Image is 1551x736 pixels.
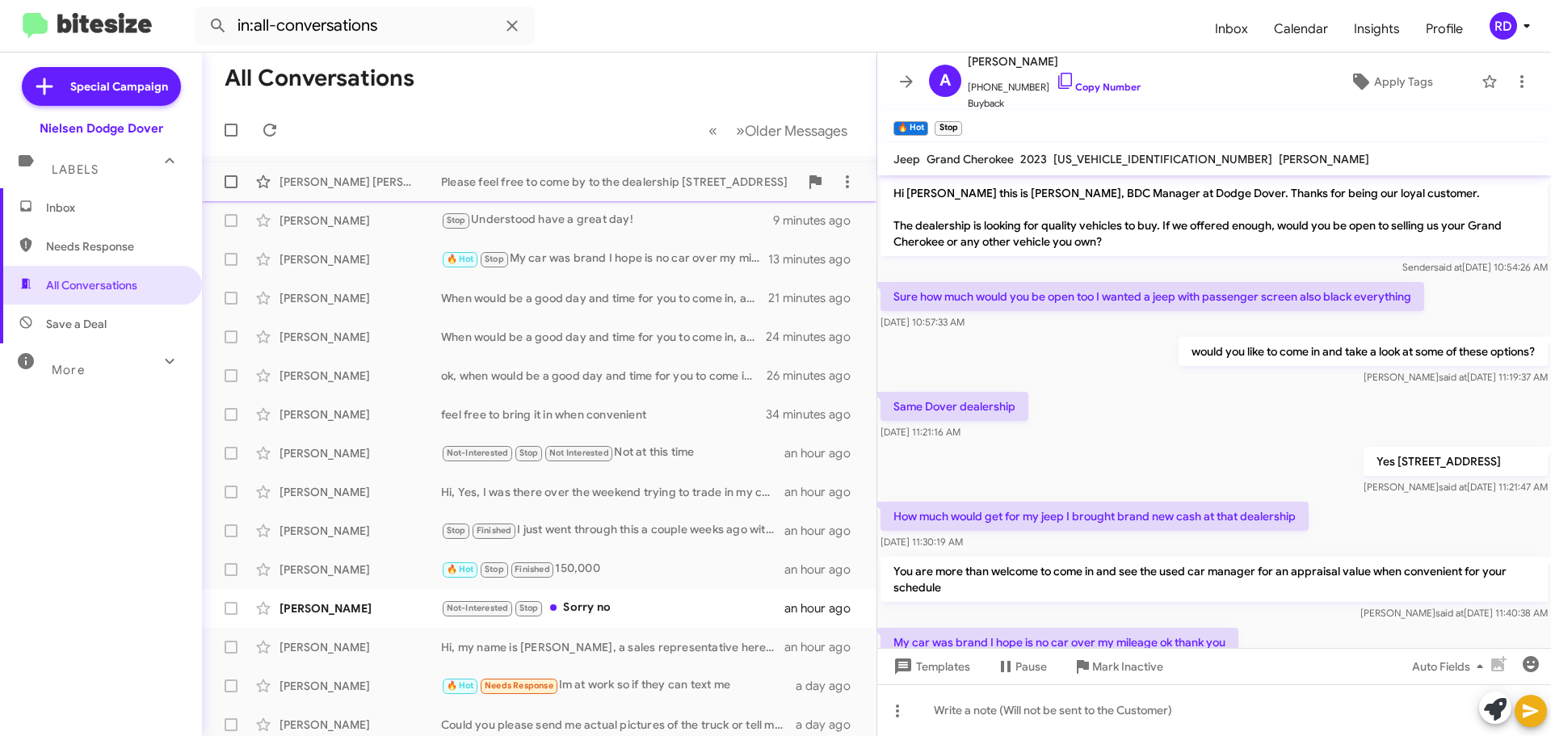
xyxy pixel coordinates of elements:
[1308,67,1473,96] button: Apply Tags
[280,174,441,190] div: [PERSON_NAME] [PERSON_NAME]
[1092,652,1163,681] span: Mark Inactive
[968,52,1141,71] span: [PERSON_NAME]
[784,523,864,539] div: an hour ago
[280,329,441,345] div: [PERSON_NAME]
[441,717,796,733] div: Could you please send me actual pictures of the truck or tell me where I could see pictures on line.
[280,406,441,423] div: [PERSON_NAME]
[1364,447,1548,476] p: Yes [STREET_ADDRESS]
[441,599,784,617] div: Sorry no
[441,484,784,500] div: Hi, Yes, I was there over the weekend trying to trade in my car for one of your newer models. How...
[280,523,441,539] div: [PERSON_NAME]
[796,717,864,733] div: a day ago
[768,290,864,306] div: 21 minutes ago
[280,212,441,229] div: [PERSON_NAME]
[46,200,183,216] span: Inbox
[52,162,99,177] span: Labels
[280,290,441,306] div: [PERSON_NAME]
[1202,6,1261,53] span: Inbox
[22,67,181,106] a: Special Campaign
[881,557,1548,602] p: You are more than welcome to come in and see the used car manager for an appraisal value when con...
[447,603,509,613] span: Not-Interested
[52,363,85,377] span: More
[736,120,745,141] span: »
[927,152,1014,166] span: Grand Cherokee
[280,251,441,267] div: [PERSON_NAME]
[447,680,474,691] span: 🔥 Hot
[700,114,857,147] nav: Page navigation example
[441,290,768,306] div: When would be a good day and time for you to come in, and I have my used car manager to look at y...
[877,652,983,681] button: Templates
[767,329,864,345] div: 24 minutes ago
[519,603,539,613] span: Stop
[881,628,1238,657] p: My car was brand I hope is no car over my mileage ok thank you
[447,564,474,574] span: 🔥 Hot
[441,329,767,345] div: When would be a good day and time for you to come in, and I have my used car manager to look at y...
[767,406,864,423] div: 34 minutes ago
[1399,652,1503,681] button: Auto Fields
[1179,337,1548,366] p: would you like to come in and take a look at some of these options?
[890,652,970,681] span: Templates
[1360,607,1548,619] span: [PERSON_NAME] [DATE] 11:40:38 AM
[447,525,466,536] span: Stop
[280,678,441,694] div: [PERSON_NAME]
[881,536,963,548] span: [DATE] 11:30:19 AM
[280,484,441,500] div: [PERSON_NAME]
[1490,12,1517,40] div: RD
[1020,152,1047,166] span: 2023
[280,368,441,384] div: [PERSON_NAME]
[515,564,550,574] span: Finished
[881,426,960,438] span: [DATE] 11:21:16 AM
[784,639,864,655] div: an hour ago
[447,254,474,264] span: 🔥 Hot
[485,564,504,574] span: Stop
[441,676,796,695] div: Im at work so if they can text me
[1476,12,1533,40] button: RD
[784,561,864,578] div: an hour ago
[1056,81,1141,93] a: Copy Number
[280,561,441,578] div: [PERSON_NAME]
[46,277,137,293] span: All Conversations
[195,6,535,45] input: Search
[968,95,1141,111] span: Buyback
[784,445,864,461] div: an hour ago
[280,600,441,616] div: [PERSON_NAME]
[893,152,920,166] span: Jeep
[1341,6,1413,53] a: Insights
[881,392,1028,421] p: Same Dover dealership
[441,174,799,190] div: Please feel free to come by to the dealership [STREET_ADDRESS]
[1364,481,1548,493] span: [PERSON_NAME] [DATE] 11:21:47 AM
[1374,67,1433,96] span: Apply Tags
[549,448,609,458] span: Not Interested
[1435,607,1464,619] span: said at
[745,122,847,140] span: Older Messages
[1402,261,1548,273] span: Sender [DATE] 10:54:26 AM
[1434,261,1462,273] span: said at
[1060,652,1176,681] button: Mark Inactive
[1053,152,1272,166] span: [US_VEHICLE_IDENTIFICATION_NUMBER]
[225,65,414,91] h1: All Conversations
[485,680,553,691] span: Needs Response
[893,121,928,136] small: 🔥 Hot
[280,639,441,655] div: [PERSON_NAME]
[881,179,1548,256] p: Hi [PERSON_NAME] this is [PERSON_NAME], BDC Manager at Dodge Dover. Thanks for being our loyal cu...
[447,215,466,225] span: Stop
[70,78,168,95] span: Special Campaign
[1412,652,1490,681] span: Auto Fields
[441,368,767,384] div: ok, when would be a good day and time for you to come in, and I have my used car manager to look ...
[939,68,951,94] span: A
[447,448,509,458] span: Not-Interested
[881,502,1309,531] p: How much would get for my jeep I brought brand new cash at that dealership
[441,639,784,655] div: Hi, my name is [PERSON_NAME], a sales representative here at Dover Dodge. I'd like to take a mome...
[768,251,864,267] div: 13 minutes ago
[40,120,163,137] div: Nielsen Dodge Dover
[1015,652,1047,681] span: Pause
[280,717,441,733] div: [PERSON_NAME]
[767,368,864,384] div: 26 minutes ago
[1439,371,1467,383] span: said at
[1261,6,1341,53] a: Calendar
[1364,371,1548,383] span: [PERSON_NAME] [DATE] 11:19:37 AM
[477,525,512,536] span: Finished
[881,282,1424,311] p: Sure how much would you be open too I wanted a jeep with passenger screen also black everything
